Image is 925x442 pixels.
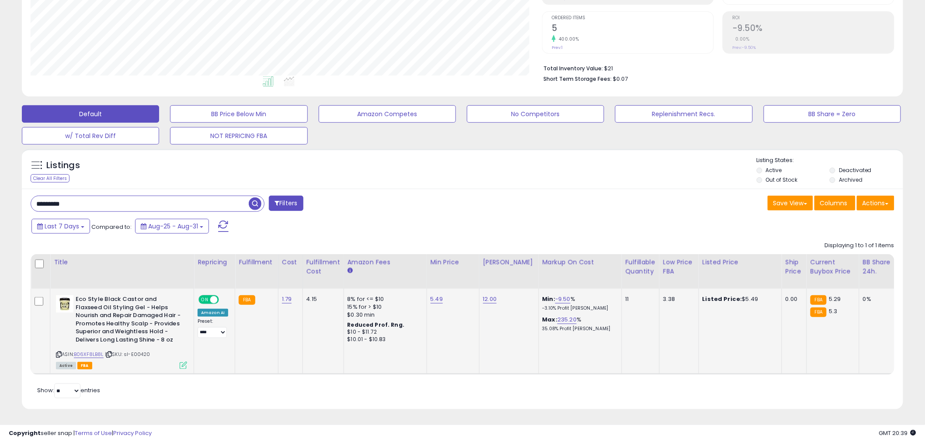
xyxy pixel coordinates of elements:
[732,36,750,42] small: 0.00%
[431,295,443,304] a: 5.49
[863,258,895,276] div: BB Share 24h.
[348,258,423,267] div: Amazon Fees
[91,223,132,231] span: Compared to:
[269,196,303,211] button: Filters
[663,258,695,276] div: Low Price FBA
[839,166,872,174] label: Deactivated
[732,23,894,35] h2: -9.50%
[829,307,837,315] span: 5.3
[467,105,604,123] button: No Competitors
[306,295,337,303] div: 4.15
[9,429,41,437] strong: Copyright
[348,295,420,303] div: 8% for <= $10
[148,222,198,231] span: Aug-25 - Aug-31
[768,196,813,211] button: Save View
[306,258,340,276] div: Fulfillment Cost
[810,307,827,317] small: FBA
[814,196,855,211] button: Columns
[282,295,292,304] a: 1.79
[702,295,775,303] div: $5.49
[483,258,535,267] div: [PERSON_NAME]
[786,295,800,303] div: 0.00
[483,295,497,304] a: 12.00
[766,176,798,183] label: Out of Stock
[56,295,73,313] img: 41gOOysYVWL._SL40_.jpg
[626,295,653,303] div: 11
[31,219,90,234] button: Last 7 Days
[135,219,209,234] button: Aug-25 - Aug-31
[857,196,894,211] button: Actions
[552,16,713,21] span: Ordered Items
[319,105,456,123] button: Amazon Competes
[543,75,612,83] b: Short Term Storage Fees:
[75,429,112,437] a: Terms of Use
[810,295,827,305] small: FBA
[820,199,848,207] span: Columns
[348,303,420,311] div: 15% for > $10
[56,295,187,368] div: ASIN:
[732,16,894,21] span: ROI
[31,174,70,183] div: Clear All Filters
[702,258,778,267] div: Listed Price
[9,429,152,438] div: seller snap | |
[757,156,903,165] p: Listing States:
[825,242,894,250] div: Displaying 1 to 1 of 1 items
[45,222,79,231] span: Last 7 Days
[46,159,80,172] h5: Listings
[348,311,420,319] div: $0.30 min
[170,105,307,123] button: BB Price Below Min
[613,75,628,83] span: $0.07
[542,316,615,332] div: %
[863,295,892,303] div: 0%
[555,295,570,304] a: -9.50
[170,127,307,145] button: NOT REPRICING FBA
[198,309,228,317] div: Amazon AI
[105,351,150,358] span: | SKU: sl-E00420
[348,328,420,336] div: $10 - $11.72
[113,429,152,437] a: Privacy Policy
[198,258,231,267] div: Repricing
[542,295,615,311] div: %
[218,296,232,304] span: OFF
[22,127,159,145] button: w/ Total Rev Diff
[552,45,563,50] small: Prev: 1
[22,105,159,123] button: Default
[879,429,916,437] span: 2025-09-8 20:39 GMT
[74,351,104,358] a: B06XF8LB8L
[615,105,752,123] button: Replenishment Recs.
[663,295,692,303] div: 3.38
[539,254,622,289] th: The percentage added to the cost of goods (COGS) that forms the calculator for Min & Max prices.
[37,386,100,394] span: Show: entries
[239,258,274,267] div: Fulfillment
[348,267,353,275] small: Amazon Fees.
[732,45,756,50] small: Prev: -9.50%
[348,336,420,343] div: $10.01 - $10.83
[702,295,742,303] b: Listed Price:
[542,295,556,303] b: Min:
[543,65,603,72] b: Total Inventory Value:
[786,258,803,276] div: Ship Price
[542,258,618,267] div: Markup on Cost
[282,258,299,267] div: Cost
[557,315,577,324] a: 235.20
[626,258,656,276] div: Fulfillable Quantity
[198,318,228,338] div: Preset:
[766,166,782,174] label: Active
[239,295,255,305] small: FBA
[542,305,615,311] p: -3.10% Profit [PERSON_NAME]
[77,362,92,369] span: FBA
[839,176,862,183] label: Archived
[348,321,405,328] b: Reduced Prof. Rng.
[810,258,855,276] div: Current Buybox Price
[552,23,713,35] h2: 5
[54,258,190,267] div: Title
[542,326,615,332] p: 35.08% Profit [PERSON_NAME]
[431,258,476,267] div: Min Price
[829,295,841,303] span: 5.29
[76,295,182,346] b: Eco Style Black Castor and Flaxseed Oil Styling Gel - Helps Nourish and Repair Damaged Hair - Pro...
[56,362,76,369] span: All listings currently available for purchase on Amazon
[764,105,901,123] button: BB Share = Zero
[199,296,210,304] span: ON
[556,36,579,42] small: 400.00%
[542,315,558,324] b: Max:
